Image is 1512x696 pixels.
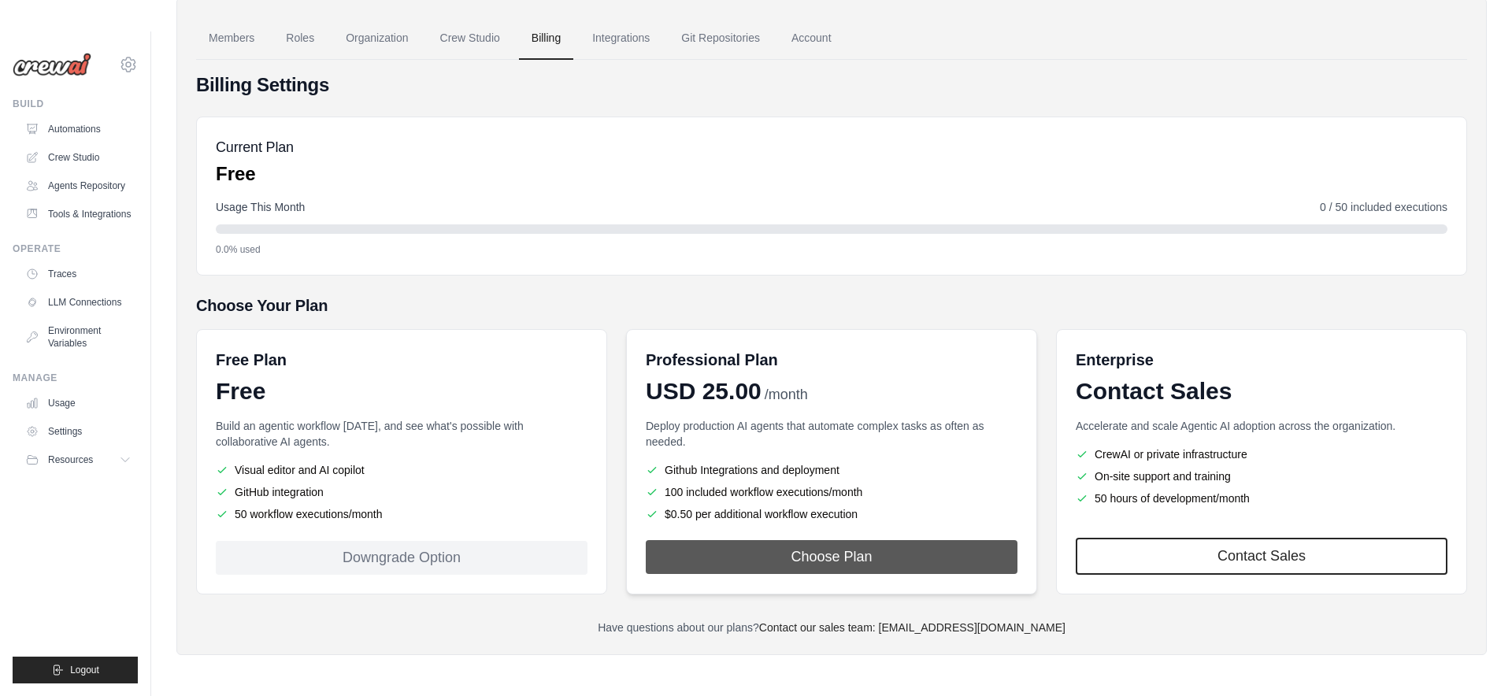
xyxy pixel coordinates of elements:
[19,447,138,472] button: Resources
[1076,538,1447,575] a: Contact Sales
[19,202,138,227] a: Tools & Integrations
[646,540,1017,574] button: Choose Plan
[1076,349,1447,371] h6: Enterprise
[1076,377,1447,405] div: Contact Sales
[196,620,1467,635] p: Have questions about our plans?
[19,391,138,416] a: Usage
[779,17,844,60] a: Account
[646,462,1017,478] li: Github Integrations and deployment
[216,462,587,478] li: Visual editor and AI copilot
[580,17,662,60] a: Integrations
[216,484,587,500] li: GitHub integration
[765,384,808,405] span: /month
[333,17,421,60] a: Organization
[216,136,294,158] h5: Current Plan
[216,243,261,256] span: 0.0% used
[216,418,587,450] p: Build an agentic workflow [DATE], and see what's possible with collaborative AI agents.
[1433,620,1512,696] iframe: Chat Widget
[13,242,138,255] div: Operate
[13,372,138,384] div: Manage
[196,294,1467,317] h5: Choose Your Plan
[669,17,773,60] a: Git Repositories
[216,506,587,522] li: 50 workflow executions/month
[273,17,327,60] a: Roles
[428,17,513,60] a: Crew Studio
[646,506,1017,522] li: $0.50 per additional workflow execution
[19,318,138,356] a: Environment Variables
[646,377,762,405] span: USD 25.00
[216,199,305,215] span: Usage This Month
[196,72,1467,98] h4: Billing Settings
[19,419,138,444] a: Settings
[1076,418,1447,434] p: Accelerate and scale Agentic AI adoption across the organization.
[646,349,778,371] h6: Professional Plan
[216,541,587,575] div: Downgrade Option
[13,98,138,110] div: Build
[216,349,287,371] h6: Free Plan
[19,117,138,142] a: Automations
[13,53,91,76] img: Logo
[646,484,1017,500] li: 100 included workflow executions/month
[1076,446,1447,462] li: CrewAI or private infrastructure
[216,377,587,405] div: Free
[1076,468,1447,484] li: On-site support and training
[19,173,138,198] a: Agents Repository
[519,17,573,60] a: Billing
[646,418,1017,450] p: Deploy production AI agents that automate complex tasks as often as needed.
[19,261,138,287] a: Traces
[216,161,294,187] p: Free
[70,664,99,676] span: Logout
[759,621,1065,634] a: Contact our sales team: [EMAIL_ADDRESS][DOMAIN_NAME]
[13,657,138,683] button: Logout
[48,454,93,466] span: Resources
[1320,199,1447,215] span: 0 / 50 included executions
[196,17,267,60] a: Members
[1076,491,1447,506] li: 50 hours of development/month
[19,290,138,315] a: LLM Connections
[19,145,138,170] a: Crew Studio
